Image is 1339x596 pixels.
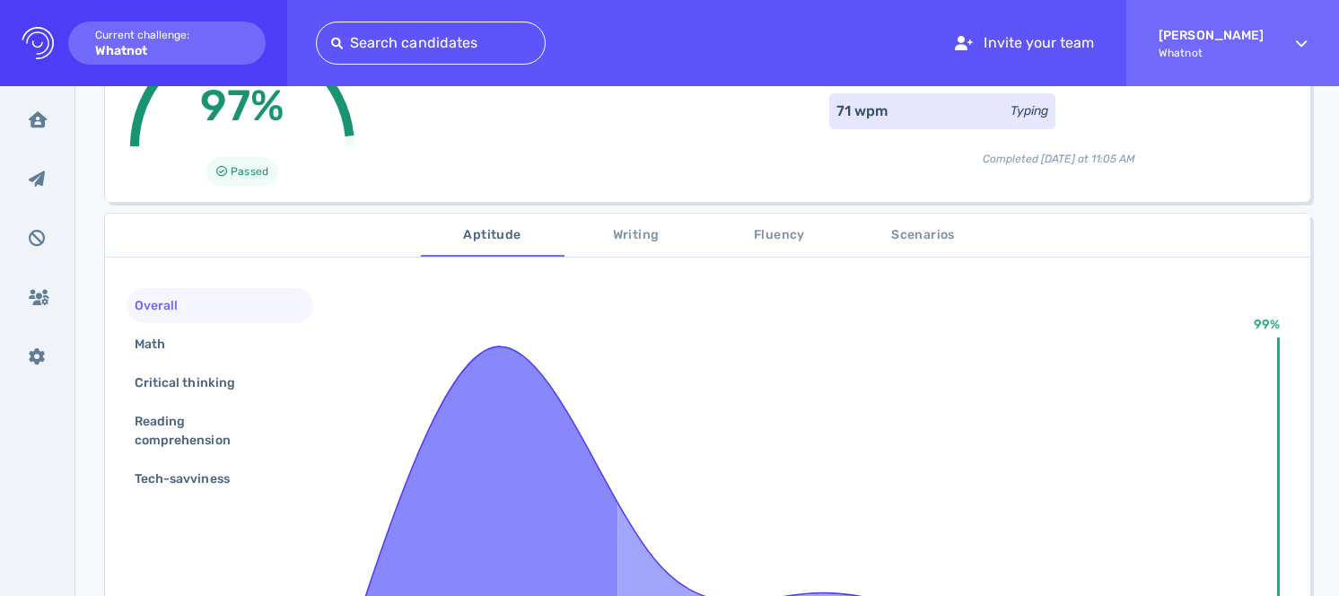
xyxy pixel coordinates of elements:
div: Overall [131,293,199,319]
span: Aptitude [432,224,554,247]
div: Completed [DATE] at 11:05 AM [829,136,1289,167]
strong: [PERSON_NAME] [1159,28,1264,43]
div: Tech-savviness [131,466,251,492]
span: Writing [575,224,697,247]
div: Typing [1011,101,1048,120]
span: Whatnot [1159,47,1264,59]
span: Scenarios [862,224,985,247]
div: Critical thinking [131,370,257,396]
div: Reading comprehension [131,408,294,453]
div: Math [131,331,187,357]
span: 97% [200,80,284,131]
span: Passed [231,161,267,182]
span: Fluency [719,224,841,247]
div: 71 wpm [836,101,888,122]
text: 99% [1254,317,1280,332]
